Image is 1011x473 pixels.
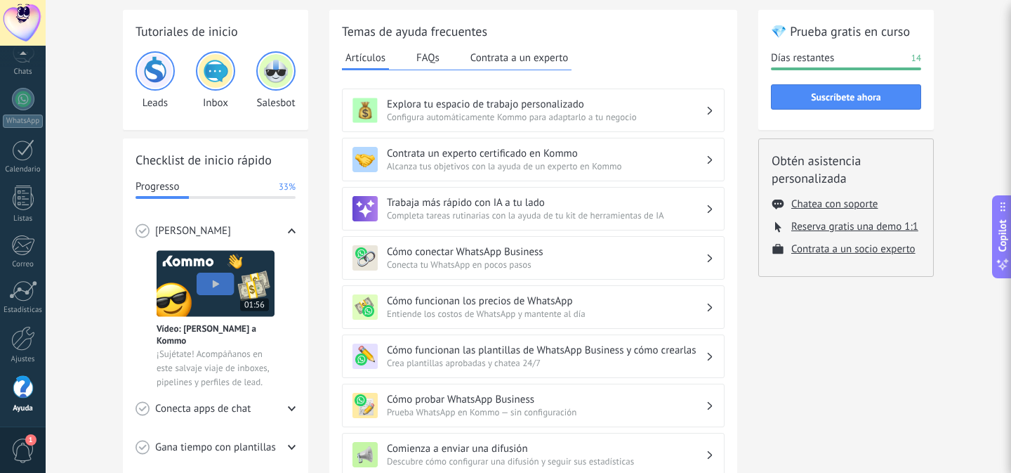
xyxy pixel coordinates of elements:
div: Calendario [3,165,44,174]
span: ¡Sujétate! Acompáñanos en este salvaje viaje de inboxes, pipelines y perfiles de lead. [157,347,275,389]
span: 14 [911,51,921,65]
span: 1 [25,434,37,446]
div: Salesbot [256,51,296,110]
span: Crea plantillas aprobadas y chatea 24/7 [387,357,706,369]
h2: 💎 Prueba gratis en curso [771,22,921,40]
button: Suscríbete ahora [771,84,921,110]
button: Contrata a un socio experto [791,242,916,256]
div: Leads [136,51,175,110]
div: Correo [3,260,44,269]
h2: Obtén asistencia personalizada [772,152,920,187]
span: 33% [279,180,296,194]
span: Prueba WhatsApp en Kommo — sin configuración [387,406,706,418]
h3: Cómo funcionan las plantillas de WhatsApp Business y cómo crearlas [387,344,706,357]
h2: Checklist de inicio rápido [136,151,296,169]
button: Artículos [342,47,389,70]
button: Reserva gratis una demo 1:1 [791,220,918,233]
span: Suscríbete ahora [811,92,881,102]
span: Vídeo: [PERSON_NAME] a Kommo [157,323,275,346]
div: Estadísticas [3,306,44,315]
div: WhatsApp [3,115,43,128]
span: Copilot [996,219,1010,252]
h3: Cómo funcionan los precios de WhatsApp [387,294,706,308]
h3: Comienza a enviar una difusión [387,442,706,455]
span: Configura automáticamente Kommo para adaptarlo a tu negocio [387,111,706,123]
h2: Temas de ayuda frecuentes [342,22,725,40]
button: Chatea con soporte [791,197,878,211]
button: Contrata a un experto [467,47,571,68]
h3: Cómo conectar WhatsApp Business [387,245,706,259]
div: Listas [3,214,44,223]
button: FAQs [413,47,443,68]
span: Entiende los costos de WhatsApp y mantente al día [387,308,706,320]
span: Progresso [136,180,179,194]
span: Conecta tu WhatsApp en pocos pasos [387,259,706,271]
img: Meet video [157,250,275,317]
h3: Trabaja más rápido con IA a tu lado [387,196,706,209]
h3: Contrata un experto certificado en Kommo [387,147,706,160]
h2: Tutoriales de inicio [136,22,296,40]
span: Gana tiempo con plantillas [155,441,276,455]
div: Chats [3,67,44,77]
span: Conecta apps de chat [155,402,251,416]
span: Días restantes [771,51,834,65]
h3: Explora tu espacio de trabajo personalizado [387,98,706,111]
div: Ajustes [3,355,44,364]
div: Ayuda [3,404,44,413]
h3: Cómo probar WhatsApp Business [387,393,706,406]
span: Descubre cómo configurar una difusión y seguir sus estadísticas [387,455,706,467]
div: Inbox [196,51,235,110]
span: [PERSON_NAME] [155,224,231,238]
span: Alcanza tus objetivos con la ayuda de un experto en Kommo [387,160,706,172]
span: Completa tareas rutinarias con la ayuda de tu kit de herramientas de IA [387,209,706,221]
